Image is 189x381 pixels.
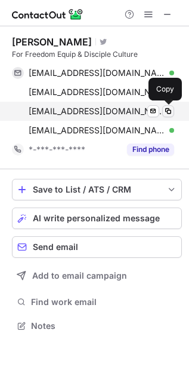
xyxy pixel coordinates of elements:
div: [PERSON_NAME] [12,36,92,48]
span: Notes [31,321,177,331]
span: [EMAIL_ADDRESS][DOMAIN_NAME] [29,68,165,78]
img: ContactOut v5.3.10 [12,7,83,22]
span: Find work email [31,297,177,307]
span: Add to email campaign [32,271,127,281]
span: Send email [33,242,78,252]
div: For Freedom Equip & Disciple Culture [12,49,182,60]
span: [EMAIL_ADDRESS][DOMAIN_NAME] [29,87,165,97]
button: Notes [12,318,182,334]
button: save-profile-one-click [12,179,182,200]
button: Reveal Button [127,144,174,156]
button: AI write personalized message [12,208,182,229]
button: Send email [12,236,182,258]
div: Save to List / ATS / CRM [33,185,161,194]
span: AI write personalized message [33,214,160,223]
span: [EMAIL_ADDRESS][DOMAIN_NAME] [29,125,165,136]
button: Find work email [12,294,182,310]
button: Add to email campaign [12,265,182,286]
span: [EMAIL_ADDRESS][DOMAIN_NAME] [29,106,165,117]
